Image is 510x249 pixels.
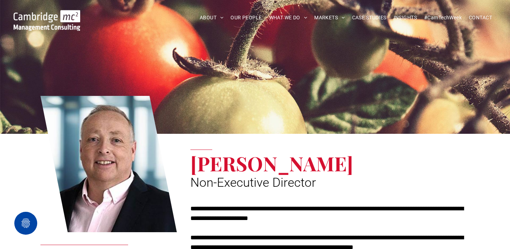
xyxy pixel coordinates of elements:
[349,12,390,23] a: CASE STUDIES
[421,12,465,23] a: #CamTechWeek
[190,175,316,190] span: Non-Executive Director
[14,11,80,19] a: Your Business Transformed | Cambridge Management Consulting
[14,10,80,31] img: Cambridge MC Logo
[190,150,353,176] span: [PERSON_NAME]
[227,12,265,23] a: OUR PEOPLE
[390,12,421,23] a: INSIGHTS
[266,12,311,23] a: WHAT WE DO
[196,12,227,23] a: ABOUT
[465,12,496,23] a: CONTACT
[311,12,348,23] a: MARKETS
[40,95,177,234] a: Richard Brown | Non-Executive Director | Cambridge Management Consulting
